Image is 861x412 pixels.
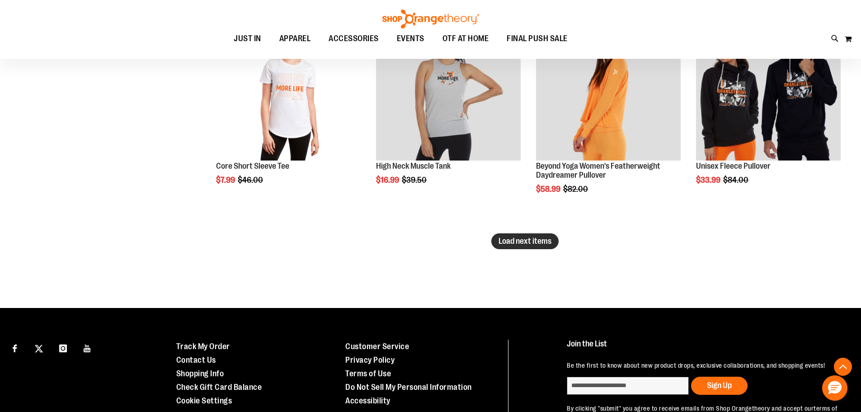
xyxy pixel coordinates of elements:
a: JUST IN [225,28,270,49]
a: Shopping Info [176,369,224,378]
a: Visit our Facebook page [7,340,23,355]
img: Twitter [35,345,43,353]
img: Product image for Unisex Fleece Pullover [696,16,841,161]
a: Unisex Fleece Pullover [696,161,771,170]
a: Contact Us [176,355,216,365]
img: Shop Orangetheory [381,9,480,28]
a: Customer Service [345,342,409,351]
span: $82.00 [563,185,589,194]
div: product [692,11,845,208]
span: Sign Up [707,381,732,390]
span: Load next items [499,237,551,246]
a: EVENTS [388,28,433,49]
span: $7.99 [216,175,236,185]
button: Hello, have a question? Let’s chat. [822,375,847,401]
span: ACCESSORIES [329,28,379,49]
span: APPAREL [279,28,311,49]
span: $33.99 [696,175,722,185]
div: product [212,11,365,208]
div: product [532,11,685,216]
a: Product image for Unisex Fleece PulloverSALE [696,16,841,162]
a: Accessibility [345,396,391,405]
span: $84.00 [723,175,750,185]
button: Back To Top [834,358,852,376]
div: product [372,11,525,208]
h4: Join the List [567,340,840,356]
a: Beyond Yoga Women's Featherweight Daydreamer Pullover [536,161,660,180]
span: $58.99 [536,185,562,194]
a: APPAREL [270,28,320,49]
img: Product image for Beyond Yoga Womens Featherweight Daydreamer Pullover [536,16,681,161]
input: enter email [567,377,689,395]
a: Visit our Youtube page [80,340,95,355]
a: High Neck Muscle Tank [376,161,451,170]
span: $16.99 [376,175,400,185]
a: Cookie Settings [176,396,232,405]
a: Track My Order [176,342,230,351]
p: Be the first to know about new product drops, exclusive collaborations, and shopping events! [567,361,840,370]
a: Product image for Beyond Yoga Womens Featherweight Daydreamer PulloverSALE [536,16,681,162]
span: OTF AT HOME [442,28,489,49]
span: $39.50 [402,175,428,185]
a: Product image for High Neck Muscle TankSALE [376,16,521,162]
a: Visit our Instagram page [55,340,71,355]
a: ACCESSORIES [320,28,388,49]
a: Terms of Use [345,369,391,378]
a: Privacy Policy [345,355,395,365]
a: Core Short Sleeve Tee [216,161,289,170]
button: Sign Up [691,377,748,395]
a: Visit our X page [31,340,47,355]
a: Do Not Sell My Personal Information [345,383,472,392]
button: Load next items [491,233,559,249]
span: JUST IN [234,28,261,49]
img: Product image for Core Short Sleeve Tee [216,16,361,161]
a: Check Gift Card Balance [176,383,262,392]
a: OTF AT HOME [433,28,498,49]
a: Product image for Core Short Sleeve TeeSALE [216,16,361,162]
img: Product image for High Neck Muscle Tank [376,16,521,161]
a: FINAL PUSH SALE [498,28,577,49]
span: FINAL PUSH SALE [507,28,568,49]
span: EVENTS [397,28,424,49]
span: $46.00 [238,175,264,185]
